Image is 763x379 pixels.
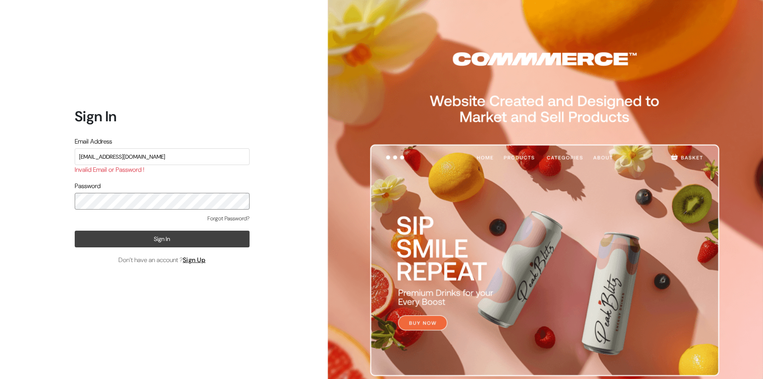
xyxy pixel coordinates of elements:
a: Sign Up [183,256,206,264]
label: Email Address [75,137,112,146]
button: Sign In [75,231,250,247]
h1: Sign In [75,108,250,125]
label: Password [75,181,101,191]
label: Invalid Email or Password ! [75,165,144,175]
span: Don’t have an account ? [118,255,206,265]
a: Forgot Password? [207,214,250,223]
